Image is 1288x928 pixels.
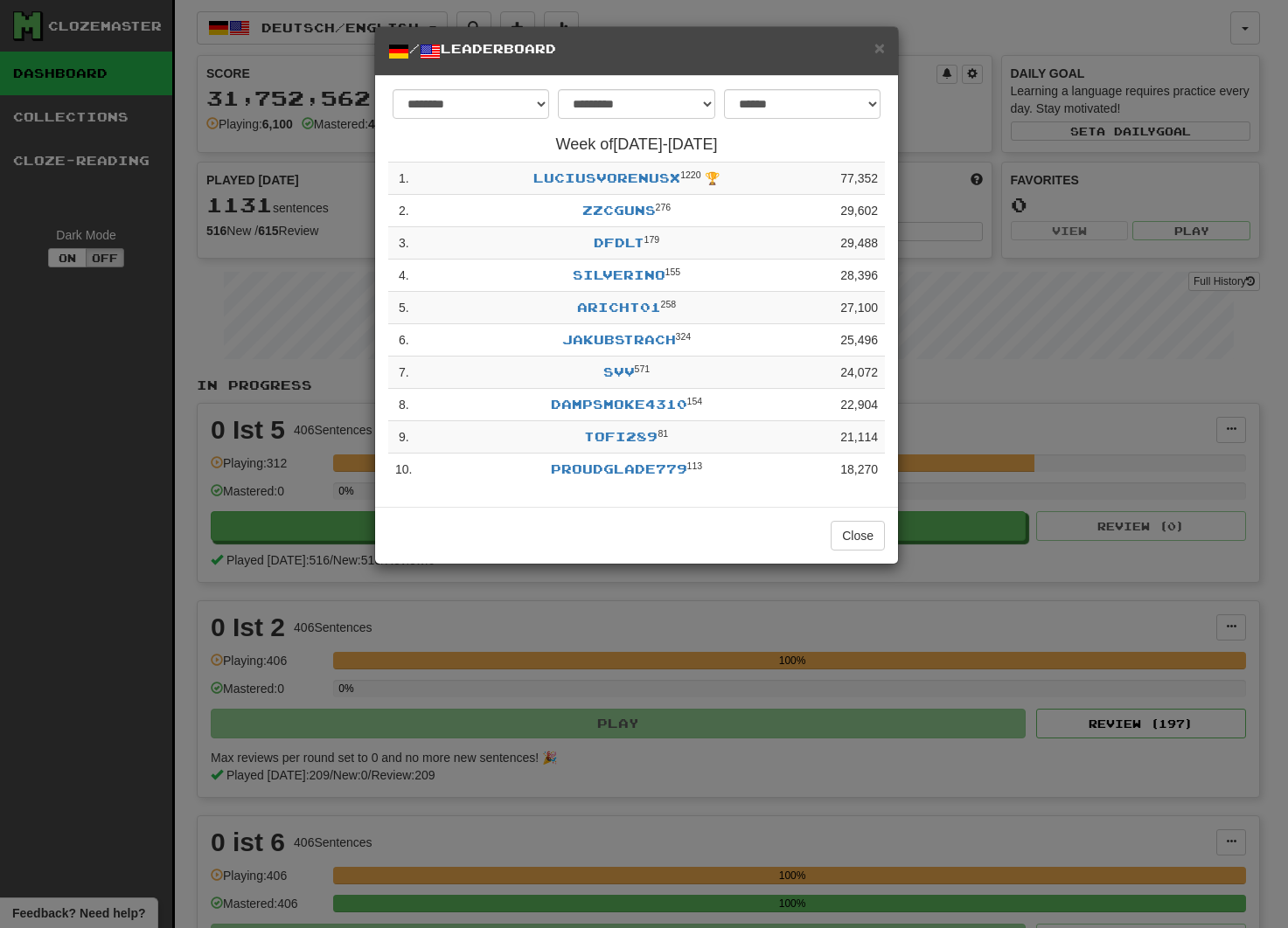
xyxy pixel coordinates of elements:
td: 4 . [388,260,419,292]
sup: Level 571 [635,364,651,374]
sup: Level 258 [661,299,677,309]
td: 1 . [388,163,419,195]
button: Close [874,38,885,57]
sup: Level 324 [676,331,692,342]
sup: Level 1220 [680,170,700,180]
td: 21,114 [833,421,885,454]
sup: Level 154 [687,396,703,406]
a: LuciusVorenusX [533,170,680,185]
td: 9 . [388,421,419,454]
a: silverino [573,267,665,282]
a: zzcguns [582,203,656,218]
td: 77,352 [833,163,885,195]
a: aricht01 [577,300,661,315]
td: 10 . [388,454,419,486]
td: 6 . [388,324,419,357]
span: 🏆 [705,171,720,185]
sup: Level 155 [665,267,681,277]
td: 18,270 [833,454,885,486]
a: DampSmoke4310 [551,397,687,412]
h5: / Leaderboard [388,40,885,62]
a: ProudGlade779 [551,461,687,476]
span: × [874,38,885,58]
button: Close [831,521,885,551]
td: 5 . [388,292,419,324]
td: 29,488 [833,227,885,260]
td: 29,602 [833,195,885,227]
td: 22,904 [833,389,885,421]
sup: Level 81 [658,428,668,439]
td: 3 . [388,227,419,260]
td: 25,496 [833,324,885,357]
a: dfdlt [594,235,644,250]
a: jakubstrach [562,332,676,347]
td: 28,396 [833,260,885,292]
a: tofi289 [584,429,658,444]
td: 8 . [388,389,419,421]
td: 27,100 [833,292,885,324]
sup: Level 276 [656,202,672,212]
td: 24,072 [833,357,885,389]
sup: Level 179 [644,234,660,245]
sup: Level 113 [687,461,703,471]
a: svv [603,364,635,379]
td: 7 . [388,357,419,389]
h4: Week of [DATE] - [DATE] [388,136,885,154]
td: 2 . [388,195,419,227]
